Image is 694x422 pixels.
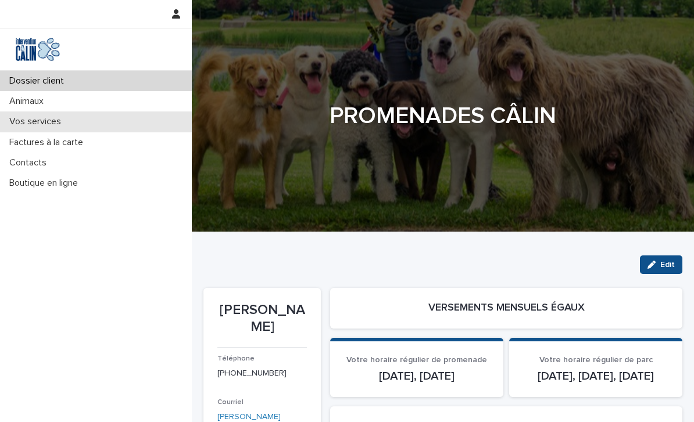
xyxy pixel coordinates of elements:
[203,102,682,130] h1: PROMENADES CÂLIN
[217,369,287,377] a: [PHONE_NUMBER]
[5,137,92,148] p: Factures à la carte
[428,302,585,315] h2: VERSEMENTS MENSUELS ÉGAUX
[5,157,56,168] p: Contacts
[5,116,70,127] p: Vos services
[217,399,244,406] span: Courriel
[217,355,255,362] span: Téléphone
[523,369,668,383] p: [DATE], [DATE], [DATE]
[5,96,53,107] p: Animaux
[539,356,653,364] span: Votre horaire régulier de parc
[346,356,487,364] span: Votre horaire régulier de promenade
[344,369,489,383] p: [DATE], [DATE]
[5,178,87,189] p: Boutique en ligne
[640,255,682,274] button: Edit
[660,261,675,269] span: Edit
[9,38,66,61] img: Y0SYDZVsQvbSeSFpbQoq
[217,302,307,336] p: [PERSON_NAME]
[5,75,73,86] p: Dossier client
